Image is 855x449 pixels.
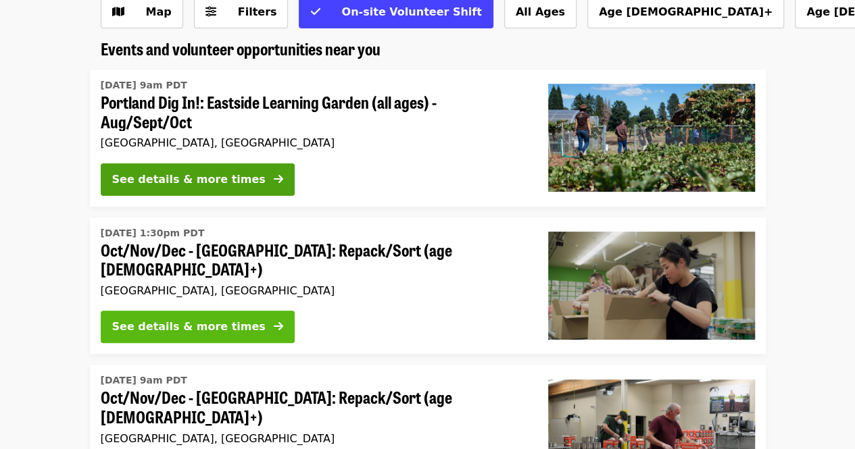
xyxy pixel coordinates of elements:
[548,232,755,340] img: Oct/Nov/Dec - Portland: Repack/Sort (age 8+) organized by Oregon Food Bank
[101,388,527,427] span: Oct/Nov/Dec - [GEOGRAPHIC_DATA]: Repack/Sort (age [DEMOGRAPHIC_DATA]+)
[101,78,187,93] time: [DATE] 9am PDT
[101,284,527,297] div: [GEOGRAPHIC_DATA], [GEOGRAPHIC_DATA]
[274,173,283,186] i: arrow-right icon
[112,171,266,188] div: See details & more times
[274,320,283,333] i: arrow-right icon
[112,5,124,18] i: map icon
[101,432,527,445] div: [GEOGRAPHIC_DATA], [GEOGRAPHIC_DATA]
[238,5,277,18] span: Filters
[90,217,766,354] a: See details for "Oct/Nov/Dec - Portland: Repack/Sort (age 8+)"
[548,84,755,192] img: Portland Dig In!: Eastside Learning Garden (all ages) - Aug/Sept/Oct organized by Oregon Food Bank
[112,319,266,335] div: See details & more times
[90,70,766,207] a: See details for "Portland Dig In!: Eastside Learning Garden (all ages) - Aug/Sept/Oct"
[341,5,481,18] span: On-site Volunteer Shift
[146,5,172,18] span: Map
[101,226,205,240] time: [DATE] 1:30pm PDT
[310,5,320,18] i: check icon
[101,311,295,343] button: See details & more times
[101,93,527,132] span: Portland Dig In!: Eastside Learning Garden (all ages) - Aug/Sept/Oct
[101,36,381,60] span: Events and volunteer opportunities near you
[101,163,295,196] button: See details & more times
[101,240,527,280] span: Oct/Nov/Dec - [GEOGRAPHIC_DATA]: Repack/Sort (age [DEMOGRAPHIC_DATA]+)
[205,5,216,18] i: sliders-h icon
[101,373,187,388] time: [DATE] 9am PDT
[101,136,527,149] div: [GEOGRAPHIC_DATA], [GEOGRAPHIC_DATA]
